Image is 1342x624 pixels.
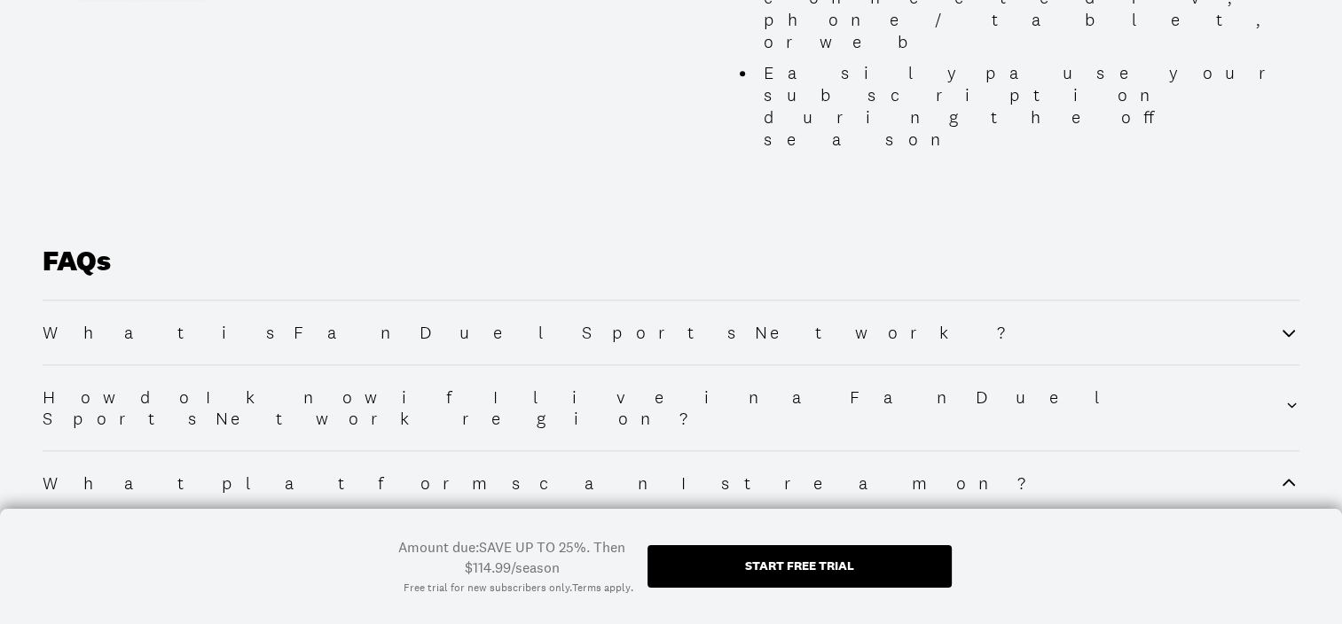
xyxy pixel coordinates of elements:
[43,245,1299,300] h1: FAQs
[43,322,1038,343] h2: What is FanDuel Sports Network?
[572,581,631,596] a: Terms apply
[391,537,633,577] div: Amount due: SAVE UP TO 25%. Then $114.99/season
[43,472,1058,494] h2: What platforms can I stream on?
[404,581,633,596] div: Free trial for new subscribers only. .
[745,559,854,572] div: Start free trial
[43,386,1284,429] h2: How do I know if I live in a FanDuel Sports Network region?
[757,62,1310,151] li: Easily pause your subscription during the off season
